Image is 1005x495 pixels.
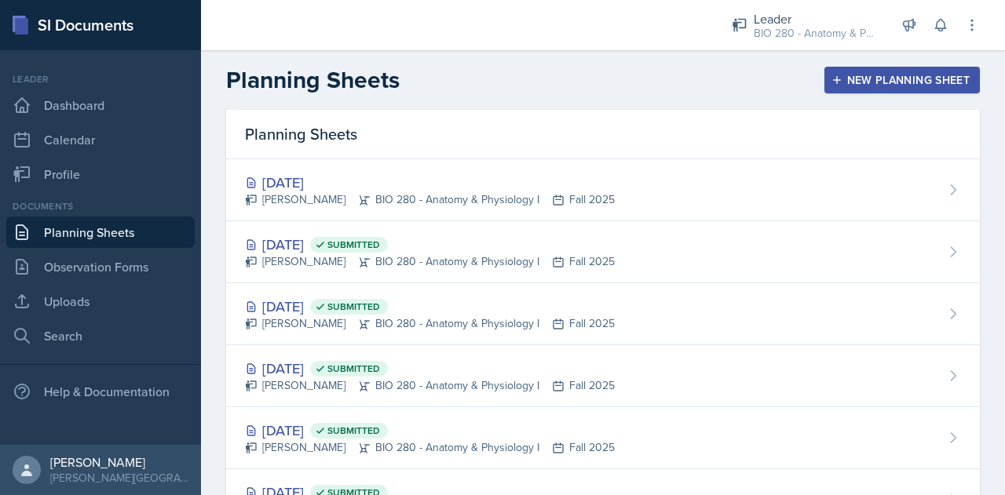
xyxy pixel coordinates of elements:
[327,424,380,437] span: Submitted
[226,66,400,94] h2: Planning Sheets
[226,345,980,407] a: [DATE] Submitted [PERSON_NAME]BIO 280 - Anatomy & Physiology IFall 2025
[327,300,380,313] span: Submitted
[245,191,615,208] div: [PERSON_NAME] BIO 280 - Anatomy & Physiology I Fall 2025
[245,172,615,193] div: [DATE]
[245,358,615,379] div: [DATE]
[6,124,195,155] a: Calendar
[6,217,195,248] a: Planning Sheets
[824,67,980,93] button: New Planning Sheet
[327,238,380,251] span: Submitted
[754,25,879,42] div: BIO 280 - Anatomy & Physiology I / Fall 2025
[226,221,980,283] a: [DATE] Submitted [PERSON_NAME]BIO 280 - Anatomy & Physiology IFall 2025
[6,72,195,86] div: Leader
[754,9,879,28] div: Leader
[226,407,980,469] a: [DATE] Submitted [PERSON_NAME]BIO 280 - Anatomy & Physiology IFall 2025
[226,110,980,159] div: Planning Sheets
[6,376,195,407] div: Help & Documentation
[50,470,188,486] div: [PERSON_NAME][GEOGRAPHIC_DATA]
[327,362,380,375] span: Submitted
[245,234,615,255] div: [DATE]
[245,420,615,441] div: [DATE]
[6,199,195,213] div: Documents
[245,377,615,394] div: [PERSON_NAME] BIO 280 - Anatomy & Physiology I Fall 2025
[245,439,615,456] div: [PERSON_NAME] BIO 280 - Anatomy & Physiology I Fall 2025
[50,454,188,470] div: [PERSON_NAME]
[6,89,195,121] a: Dashboard
[6,286,195,317] a: Uploads
[245,315,615,332] div: [PERSON_NAME] BIO 280 - Anatomy & Physiology I Fall 2025
[226,283,980,345] a: [DATE] Submitted [PERSON_NAME]BIO 280 - Anatomy & Physiology IFall 2025
[6,320,195,351] a: Search
[6,251,195,282] a: Observation Forms
[245,253,615,270] div: [PERSON_NAME] BIO 280 - Anatomy & Physiology I Fall 2025
[6,158,195,190] a: Profile
[835,74,970,86] div: New Planning Sheet
[226,159,980,221] a: [DATE] [PERSON_NAME]BIO 280 - Anatomy & Physiology IFall 2025
[245,296,615,317] div: [DATE]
